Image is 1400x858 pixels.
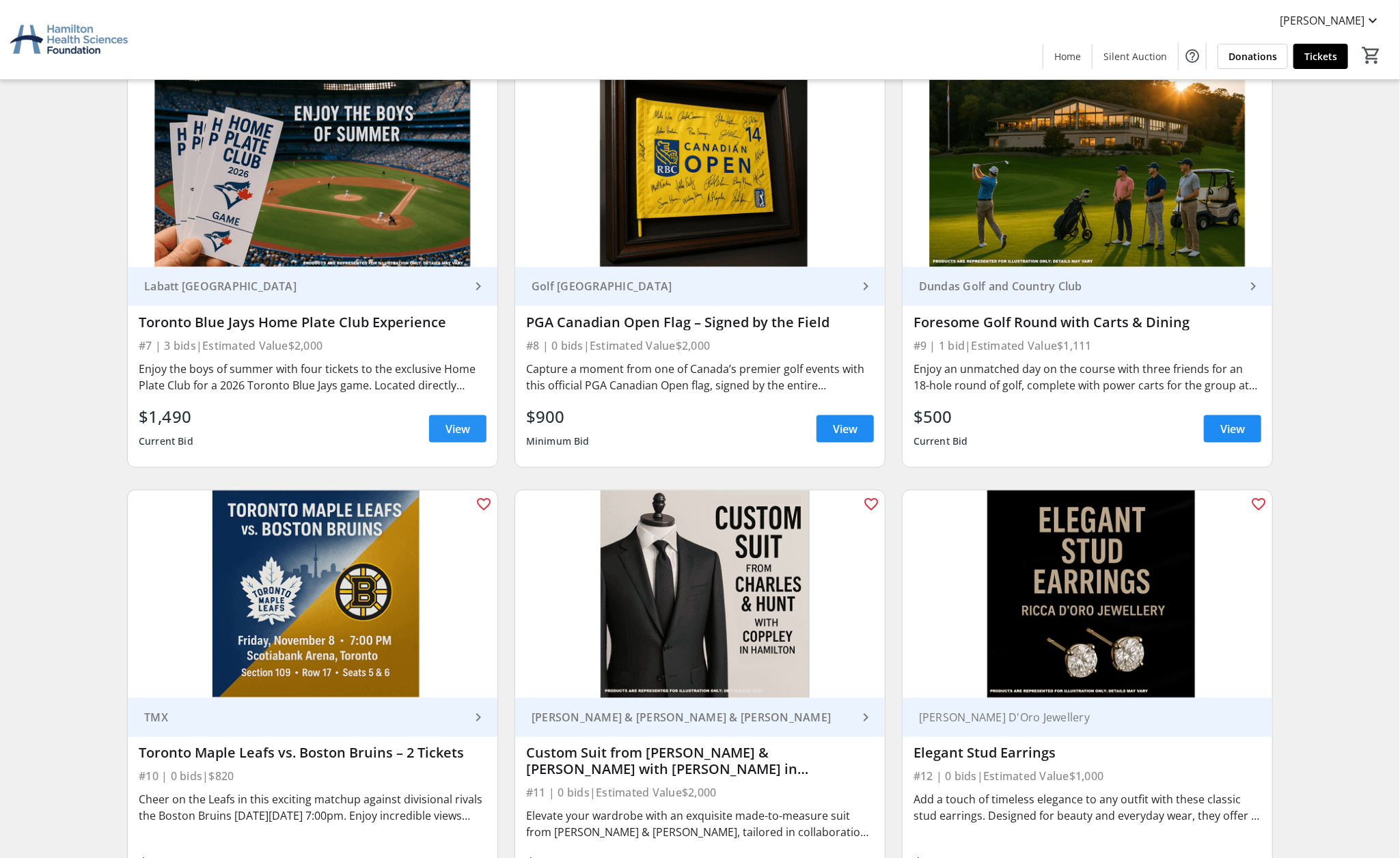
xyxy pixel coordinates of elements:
mat-icon: keyboard_arrow_right [1245,278,1261,294]
img: Toronto Blue Jays Home Plate Club Experience [128,59,497,267]
div: #12 | 0 bids | Estimated Value $1,000 [914,767,1261,786]
div: Minimum Bid [526,429,590,454]
div: #11 | 0 bids | Estimated Value $2,000 [526,784,874,803]
mat-icon: keyboard_arrow_right [470,278,486,294]
span: View [1220,421,1245,437]
div: $1,490 [139,404,193,429]
div: #10 | 0 bids | $820 [139,767,486,786]
mat-icon: keyboard_arrow_right [857,710,874,726]
img: Toronto Maple Leafs vs. Boston Bruins – 2 Tickets [128,490,497,698]
a: Tickets [1293,44,1348,69]
div: Enjoy an unmatched day on the course with three friends for an 18-hole round of golf, complete wi... [914,361,1261,393]
span: Tickets [1304,49,1337,64]
img: PGA Canadian Open Flag – Signed by the Field [515,59,885,267]
button: Help [1179,42,1206,70]
div: Elevate your wardrobe with an exquisite made-to-measure suit from [PERSON_NAME] & [PERSON_NAME], ... [526,808,874,841]
mat-icon: keyboard_arrow_right [857,278,874,294]
img: Hamilton Health Sciences Foundation's Logo [8,5,130,74]
div: Labatt [GEOGRAPHIC_DATA] [139,279,470,293]
span: Home [1054,49,1081,64]
a: Donations [1218,44,1288,69]
div: Custom Suit from [PERSON_NAME] & [PERSON_NAME] with [PERSON_NAME] in [GEOGRAPHIC_DATA] [526,745,874,778]
div: Toronto Maple Leafs vs. Boston Bruins – 2 Tickets [139,745,486,762]
span: View [833,421,857,437]
a: [PERSON_NAME] & [PERSON_NAME] & [PERSON_NAME] [515,698,885,737]
span: View [445,421,470,437]
a: View [429,415,486,443]
div: Add a touch of timeless elegance to any outfit with these classic stud earrings. Designed for bea... [914,792,1261,825]
div: Cheer on the Leafs in this exciting matchup against divisional rivals the Boston Bruins [DATE][DA... [139,792,486,825]
div: Toronto Blue Jays Home Plate Club Experience [139,314,486,331]
span: Donations [1229,49,1277,64]
a: Golf [GEOGRAPHIC_DATA] [515,267,885,306]
mat-icon: keyboard_arrow_right [470,710,486,726]
a: Labatt [GEOGRAPHIC_DATA] [128,267,497,306]
div: $900 [526,404,590,429]
a: Home [1043,44,1092,69]
a: View [1204,415,1261,443]
img: Foresome Golf Round with Carts & Dining [903,59,1272,267]
div: Current Bid [139,429,193,454]
div: Foresome Golf Round with Carts & Dining [914,314,1261,331]
div: Golf [GEOGRAPHIC_DATA] [526,279,857,293]
div: Elegant Stud Earrings [914,745,1261,762]
mat-icon: favorite_outline [476,496,492,512]
mat-icon: favorite_outline [1250,496,1267,512]
a: Dundas Golf and Country Club [903,267,1272,306]
button: Cart [1359,43,1384,68]
div: PGA Canadian Open Flag – Signed by the Field [526,314,874,331]
div: Dundas Golf and Country Club [914,279,1245,293]
div: #8 | 0 bids | Estimated Value $2,000 [526,336,874,355]
div: #7 | 3 bids | Estimated Value $2,000 [139,336,486,355]
img: Custom Suit from Charles & Hunt with Coppley in Hamilton [515,490,885,698]
div: #9 | 1 bid | Estimated Value $1,111 [914,336,1261,355]
a: View [816,415,874,443]
div: TMX [139,711,470,725]
a: Silent Auction [1093,44,1178,69]
img: Elegant Stud Earrings [903,490,1272,698]
span: [PERSON_NAME] [1280,12,1364,29]
span: Silent Auction [1103,49,1167,64]
div: [PERSON_NAME] D'Oro Jewellery [914,711,1245,725]
div: $500 [914,404,968,429]
a: TMX [128,698,497,737]
button: [PERSON_NAME] [1269,10,1392,31]
mat-icon: favorite_outline [863,496,879,512]
div: [PERSON_NAME] & [PERSON_NAME] & [PERSON_NAME] [526,711,857,725]
div: Capture a moment from one of Canada’s premier golf events with this official PGA Canadian Open fl... [526,361,874,393]
div: Current Bid [914,429,968,454]
div: Enjoy the boys of summer with four tickets to the exclusive Home Plate Club for a 2026 Toronto Bl... [139,361,486,393]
